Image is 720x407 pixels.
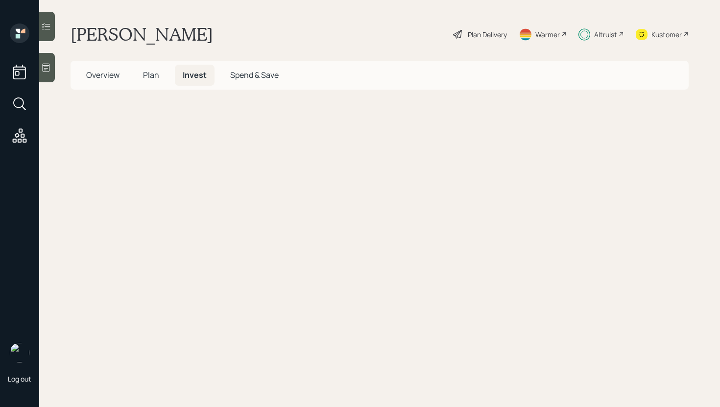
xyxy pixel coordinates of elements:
[535,29,560,40] div: Warmer
[86,70,120,80] span: Overview
[71,24,213,45] h1: [PERSON_NAME]
[230,70,279,80] span: Spend & Save
[143,70,159,80] span: Plan
[8,374,31,383] div: Log out
[468,29,507,40] div: Plan Delivery
[594,29,617,40] div: Altruist
[10,343,29,362] img: retirable_logo.png
[651,29,682,40] div: Kustomer
[183,70,207,80] span: Invest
